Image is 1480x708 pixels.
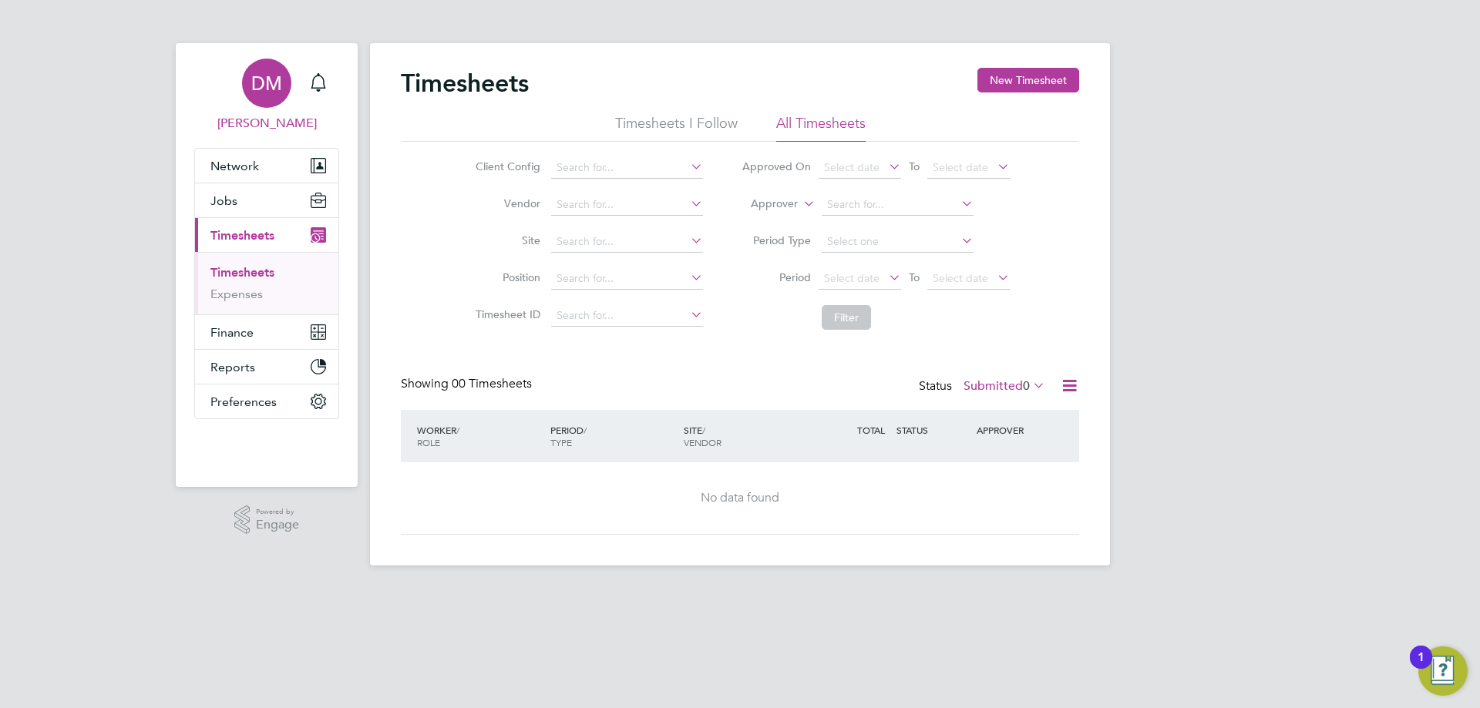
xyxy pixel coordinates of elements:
h2: Timesheets [401,68,529,99]
button: Open Resource Center, 1 new notification [1418,646,1468,696]
span: / [584,424,587,436]
input: Search for... [822,194,974,216]
input: Search for... [551,157,703,179]
a: Timesheets [210,265,274,280]
label: Period Type [742,233,811,247]
li: All Timesheets [776,114,866,142]
span: Jobs [210,193,237,208]
label: Approver [728,196,798,212]
span: Finance [210,325,254,340]
div: PERIOD [547,416,680,456]
label: Period [742,270,811,284]
button: Filter [822,305,871,330]
a: DM[PERSON_NAME] [194,59,339,133]
div: Status [919,376,1048,398]
label: Timesheet ID [471,307,540,321]
img: berryrecruitment-logo-retina.png [222,435,311,459]
button: Timesheets [195,218,338,252]
a: Expenses [210,287,263,301]
div: APPROVER [973,416,1053,444]
label: Submitted [964,378,1045,394]
input: Search for... [551,268,703,290]
span: / [456,424,459,436]
button: Reports [195,350,338,384]
span: 00 Timesheets [452,376,532,391]
span: Select date [933,160,988,174]
button: Preferences [195,384,338,418]
label: Approved On [742,159,811,173]
label: Site [471,233,540,247]
button: New Timesheet [977,68,1079,92]
a: Go to home page [194,435,339,459]
button: Network [195,149,338,183]
span: To [904,156,924,176]
div: Timesheets [195,252,338,314]
span: 0 [1023,378,1030,394]
span: TOTAL [857,424,885,436]
button: Finance [195,315,338,349]
div: SITE [680,416,813,456]
input: Search for... [551,305,703,327]
span: Engage [256,518,299,532]
span: Select date [933,271,988,285]
span: Powered by [256,505,299,518]
div: STATUS [893,416,973,444]
input: Select one [822,231,974,253]
span: Select date [824,160,880,174]
div: No data found [416,490,1064,506]
span: TYPE [550,436,572,448]
span: Network [210,159,259,173]
li: Timesheets I Follow [615,114,738,142]
span: DM [251,73,282,93]
span: VENDOR [684,436,721,448]
div: WORKER [413,416,547,456]
span: ROLE [417,436,440,448]
span: / [702,424,705,436]
span: Select date [824,271,880,285]
a: Powered byEngage [234,505,300,535]
span: Timesheets [210,228,274,243]
label: Client Config [471,159,540,173]
div: Showing [401,376,535,392]
span: Preferences [210,394,277,409]
label: Position [471,270,540,284]
span: Doreen Meyrick [194,114,339,133]
span: Reports [210,360,255,374]
button: Jobs [195,183,338,217]
div: 1 [1418,657,1424,677]
nav: Main navigation [176,43,358,487]
input: Search for... [551,194,703,216]
span: To [904,267,924,287]
input: Search for... [551,231,703,253]
label: Vendor [471,196,540,210]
